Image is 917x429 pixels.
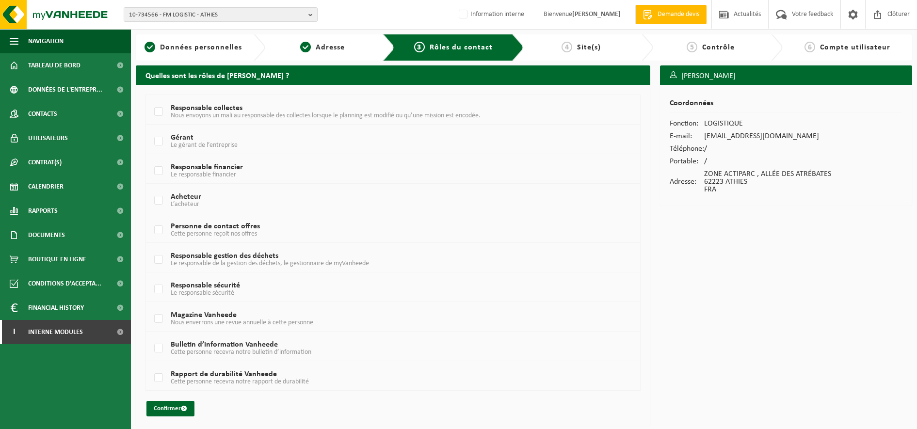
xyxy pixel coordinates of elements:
span: Rôles du contact [430,44,493,51]
span: Le responsable sécurité [171,289,234,297]
span: Nous enverrons une revue annuelle à cette personne [171,319,313,326]
strong: [PERSON_NAME] [572,11,621,18]
span: 3 [414,42,425,52]
span: Conditions d'accepta... [28,271,101,296]
td: Adresse: [670,168,704,196]
td: LOGISTIQUE [704,117,831,130]
label: Acheteur [152,193,593,208]
span: Navigation [28,29,64,53]
td: [EMAIL_ADDRESS][DOMAIN_NAME] [704,130,831,143]
label: Responsable collectes [152,105,593,119]
span: Demande devis [655,10,702,19]
span: Calendrier [28,175,64,199]
span: Données de l'entrepr... [28,78,102,102]
span: Rapports [28,199,58,223]
label: Rapport de durabilité Vanheede [152,371,593,385]
td: / [704,143,831,155]
span: Cette personne recevra notre bulletin d’information [171,349,311,356]
span: Le responsable financier [171,171,236,178]
td: Fonction: [670,117,704,130]
span: Contrat(s) [28,150,62,175]
label: Personne de contact offres [152,223,593,238]
label: Magazine Vanheede [152,312,593,326]
span: Boutique en ligne [28,247,86,271]
span: Compte utilisateur [820,44,890,51]
span: 10-734566 - FM LOGISTIC - ATHIES [129,8,305,22]
span: 1 [145,42,155,52]
span: 4 [562,42,572,52]
span: Cette personne reçoit nos offres [171,230,257,238]
label: Responsable sécurité [152,282,593,297]
span: Tableau de bord [28,53,80,78]
a: 2Adresse [270,42,375,53]
span: 5 [687,42,697,52]
td: ZONE ACTIPARC , ALLÉE DES ATRÉBATES 62223 ATHIES FRA [704,168,831,196]
span: Site(s) [577,44,601,51]
span: Contrôle [702,44,735,51]
span: Interne modules [28,320,83,344]
td: / [704,155,831,168]
label: Information interne [457,7,524,22]
label: Responsable financier [152,164,593,178]
span: Cette personne recevra notre rapport de durabilité [171,378,309,385]
a: Demande devis [635,5,707,24]
td: Téléphone: [670,143,704,155]
h2: Quelles sont les rôles de [PERSON_NAME] ? [136,65,650,84]
span: I [10,320,18,344]
button: Confirmer [146,401,194,416]
span: 6 [804,42,815,52]
button: 10-734566 - FM LOGISTIC - ATHIES [124,7,318,22]
span: 2 [300,42,311,52]
td: Portable: [670,155,704,168]
span: Contacts [28,102,57,126]
span: Données personnelles [160,44,242,51]
span: Adresse [316,44,345,51]
td: E-mail: [670,130,704,143]
span: Documents [28,223,65,247]
label: Gérant [152,134,593,149]
span: Le gérant de l’entreprise [171,142,238,149]
h3: [PERSON_NAME] [660,65,912,87]
span: Utilisateurs [28,126,68,150]
label: Bulletin d’information Vanheede [152,341,593,356]
span: Nous envoyons un mali au responsable des collectes lorsque le planning est modifié ou qu’une miss... [171,112,481,119]
span: Financial History [28,296,84,320]
h2: Coordonnées [670,99,902,112]
a: 1Données personnelles [141,42,246,53]
span: L’acheteur [171,201,199,208]
label: Responsable gestion des déchets [152,253,593,267]
span: Le responsable de la gestion des déchets, le gestionnaire de myVanheede [171,260,369,267]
